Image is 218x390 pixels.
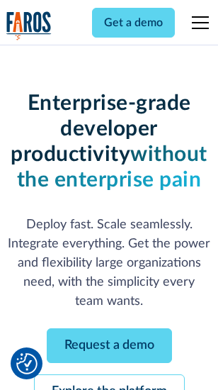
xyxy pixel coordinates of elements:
[6,11,52,40] img: Logo of the analytics and reporting company Faros.
[16,353,38,374] button: Cookie Settings
[6,216,212,311] p: Deploy fast. Scale seamlessly. Integrate everything. Get the power and flexibility large organiza...
[6,11,52,40] a: home
[183,6,212,40] div: menu
[47,328,172,363] a: Request a demo
[11,93,190,165] strong: Enterprise-grade developer productivity
[16,353,38,374] img: Revisit consent button
[92,8,175,38] a: Get a demo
